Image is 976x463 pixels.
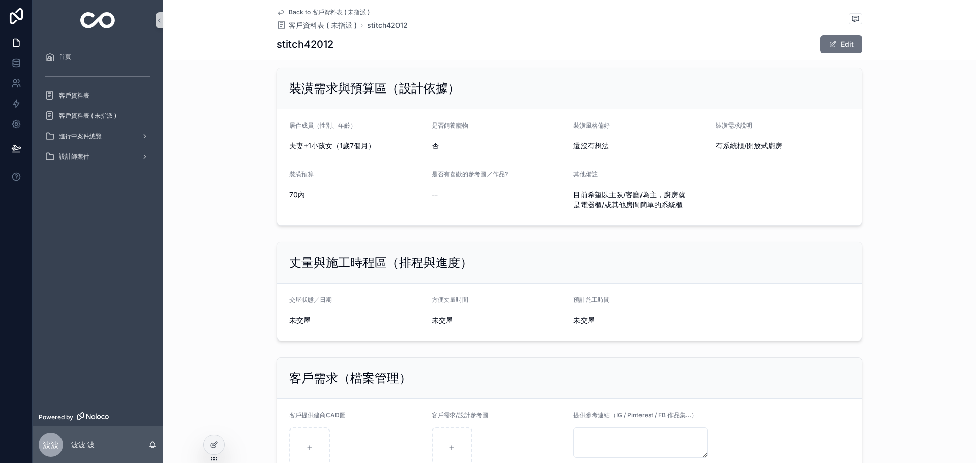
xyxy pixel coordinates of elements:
a: 設計師案件 [39,147,157,166]
a: 客戶資料表 ( 未指派 ) [277,20,357,30]
div: scrollable content [33,41,163,179]
a: 客戶資料表 [39,86,157,105]
span: 交屋狀態／日期 [289,296,332,303]
h2: 丈量與施工時程區（排程與進度） [289,255,472,271]
button: Edit [820,35,862,53]
span: 未交屋 [289,315,423,325]
span: 裝潢風格偏好 [573,121,610,129]
a: 進行中案件總覽 [39,127,157,145]
span: 其他備註 [573,170,598,178]
span: 否 [432,141,566,151]
h1: stitch42012 [277,37,333,51]
a: 客戶資料表 ( 未指派 ) [39,107,157,125]
img: App logo [80,12,115,28]
h2: 客戶需求（檔案管理） [289,370,411,386]
span: 客戶資料表 ( 未指派 ) [59,112,116,120]
a: Powered by [33,408,163,426]
span: 未交屋 [432,315,566,325]
span: 居住成員（性別、年齡） [289,121,356,129]
span: 是否飼養寵物 [432,121,468,129]
span: 客戶提供建商CAD圖 [289,411,346,419]
span: 首頁 [59,53,71,61]
a: 首頁 [39,48,157,66]
span: 進行中案件總覽 [59,132,102,140]
span: 還沒有想法 [573,141,708,151]
span: 波波 [43,439,59,451]
span: 有系統櫃/開放式廚房 [716,141,850,151]
a: stitch42012 [367,20,408,30]
span: 是否有喜歡的參考圖／作品? [432,170,508,178]
span: 夫妻+1小孩女（1歲7個月） [289,141,423,151]
span: 預計施工時間 [573,296,610,303]
span: 提供參考連結（IG / Pinterest / FB 作品集…） [573,411,697,419]
span: -- [432,190,438,200]
span: Back to 客戶資料表 ( 未指派 ) [289,8,370,16]
span: 70內 [289,190,423,200]
span: 方便丈量時間 [432,296,468,303]
h2: 裝潢需求與預算區（設計依據） [289,80,460,97]
span: 目前希望以主臥/客廳/為主，廚房就是電器櫃/或其他房間簡單的系統櫃 [573,190,708,210]
span: 未交屋 [573,315,708,325]
span: 客戶需求/設計參考圖 [432,411,489,419]
span: 客戶資料表 [59,91,89,100]
p: 波波 波 [71,440,95,450]
span: 裝潢需求說明 [716,121,752,129]
span: 裝潢預算 [289,170,314,178]
span: 設計師案件 [59,152,89,161]
span: Powered by [39,413,73,421]
a: Back to 客戶資料表 ( 未指派 ) [277,8,370,16]
span: 客戶資料表 ( 未指派 ) [289,20,357,30]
